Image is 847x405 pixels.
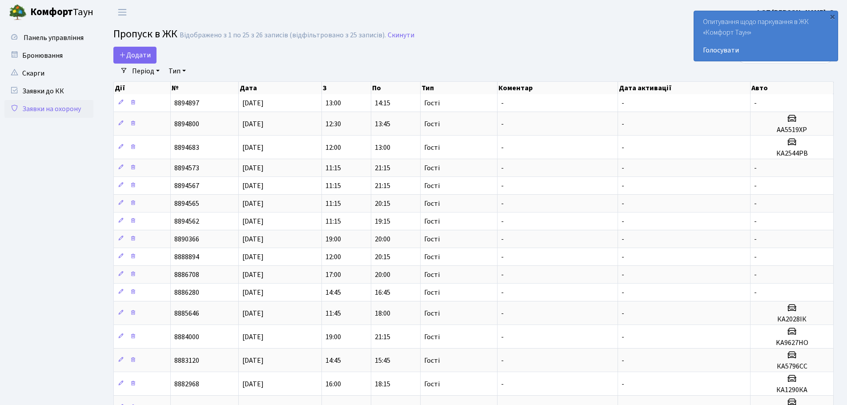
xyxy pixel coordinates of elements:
[622,181,624,191] span: -
[618,82,751,94] th: Дата активації
[501,143,504,152] span: -
[754,252,757,262] span: -
[113,47,157,64] a: Додати
[4,64,93,82] a: Скарги
[424,182,440,189] span: Гості
[242,98,264,108] span: [DATE]
[174,270,199,280] span: 8886708
[325,234,341,244] span: 19:00
[754,163,757,173] span: -
[375,98,390,108] span: 14:15
[9,4,27,21] img: logo.png
[242,356,264,365] span: [DATE]
[501,379,504,389] span: -
[622,356,624,365] span: -
[180,31,386,40] div: Відображено з 1 по 25 з 26 записів (відфільтровано з 25 записів).
[242,163,264,173] span: [DATE]
[242,379,264,389] span: [DATE]
[754,126,830,134] h5: АА5519ХР
[424,381,440,388] span: Гості
[622,163,624,173] span: -
[325,252,341,262] span: 12:00
[622,270,624,280] span: -
[501,270,504,280] span: -
[375,181,390,191] span: 21:15
[242,143,264,152] span: [DATE]
[375,199,390,209] span: 20:15
[751,82,834,94] th: Авто
[322,82,371,94] th: З
[754,149,830,158] h5: КА2544РВ
[622,98,624,108] span: -
[424,271,440,278] span: Гості
[375,332,390,342] span: 21:15
[325,143,341,152] span: 12:00
[325,119,341,129] span: 12:30
[755,7,836,18] a: ФОП [PERSON_NAME]. О.
[388,31,414,40] a: Скинути
[501,98,504,108] span: -
[165,64,189,79] a: Тип
[375,163,390,173] span: 21:15
[375,270,390,280] span: 20:00
[424,236,440,243] span: Гості
[325,309,341,318] span: 11:45
[114,82,171,94] th: Дії
[501,119,504,129] span: -
[424,289,440,296] span: Гості
[622,252,624,262] span: -
[622,119,624,129] span: -
[242,270,264,280] span: [DATE]
[375,143,390,152] span: 13:00
[424,253,440,261] span: Гості
[755,8,836,17] b: ФОП [PERSON_NAME]. О.
[424,164,440,172] span: Гості
[754,98,757,108] span: -
[501,332,504,342] span: -
[622,234,624,244] span: -
[119,50,151,60] span: Додати
[174,163,199,173] span: 8894573
[242,252,264,262] span: [DATE]
[174,98,199,108] span: 8894897
[174,119,199,129] span: 8894800
[501,181,504,191] span: -
[424,120,440,128] span: Гості
[501,199,504,209] span: -
[30,5,73,19] b: Комфорт
[375,217,390,226] span: 19:15
[754,234,757,244] span: -
[325,270,341,280] span: 17:00
[501,217,504,226] span: -
[501,288,504,297] span: -
[174,288,199,297] span: 8886280
[424,333,440,341] span: Гості
[622,379,624,389] span: -
[703,45,829,56] a: Голосувати
[501,234,504,244] span: -
[501,252,504,262] span: -
[375,119,390,129] span: 13:45
[325,199,341,209] span: 11:15
[622,143,624,152] span: -
[174,356,199,365] span: 8883120
[622,332,624,342] span: -
[375,356,390,365] span: 15:45
[242,309,264,318] span: [DATE]
[325,356,341,365] span: 14:45
[242,332,264,342] span: [DATE]
[325,332,341,342] span: 19:00
[174,309,199,318] span: 8885646
[242,217,264,226] span: [DATE]
[174,332,199,342] span: 8884000
[174,379,199,389] span: 8882968
[4,47,93,64] a: Бронювання
[174,199,199,209] span: 8894565
[828,12,837,21] div: ×
[4,100,93,118] a: Заявки на охорону
[754,362,830,371] h5: КА5796СС
[242,199,264,209] span: [DATE]
[754,315,830,324] h5: КА2028ІК
[242,288,264,297] span: [DATE]
[424,144,440,151] span: Гості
